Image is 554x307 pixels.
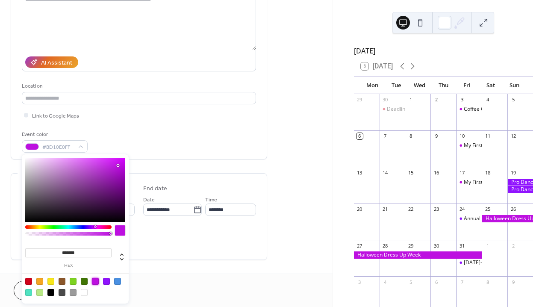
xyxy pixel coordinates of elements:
[205,195,217,204] span: Time
[456,106,482,113] div: Coffee Chat w/ Ms. Cristina
[433,97,439,103] div: 2
[459,206,465,213] div: 24
[14,281,66,300] button: Cancel
[25,289,32,296] div: #50E3C2
[357,242,363,249] div: 27
[407,242,414,249] div: 29
[354,251,482,259] div: Halloween Dress Up Week
[432,77,455,94] div: Thu
[503,77,526,94] div: Sun
[510,169,516,176] div: 19
[382,279,389,285] div: 4
[92,278,99,285] div: #BD10E0
[459,279,465,285] div: 7
[456,179,482,186] div: My First Day at Ballet Dance Party @ Woodcrest
[36,289,43,296] div: #B8E986
[407,97,414,103] div: 1
[433,169,439,176] div: 16
[382,242,389,249] div: 28
[361,77,384,94] div: Mon
[464,215,549,222] div: Annual Trunk or Treat @ Woodcrest
[482,215,533,222] div: Halloween Dress Up Week
[456,215,482,222] div: Annual Trunk or Treat @ Woodcrest
[433,242,439,249] div: 30
[70,278,77,285] div: #7ED321
[380,106,405,113] div: Deadline to register for "Merry" Poppins: A Jolly Holiday Recital
[507,186,533,193] div: Pro Dance Xperience Parade @ Disneyland
[407,279,414,285] div: 5
[484,169,491,176] div: 18
[455,77,479,94] div: Fri
[25,263,112,268] label: hex
[459,133,465,139] div: 10
[464,259,533,266] div: [DATE]- Studios Close at 5pm
[70,289,77,296] div: #9B9B9B
[25,56,78,68] button: AI Assistant
[47,289,54,296] div: #000000
[433,206,439,213] div: 23
[408,77,431,94] div: Wed
[459,242,465,249] div: 31
[407,133,414,139] div: 8
[25,278,32,285] div: #D0021B
[59,289,65,296] div: #4A4A4A
[357,97,363,103] div: 29
[407,206,414,213] div: 22
[22,130,86,139] div: Event color
[459,169,465,176] div: 17
[484,97,491,103] div: 4
[357,133,363,139] div: 6
[407,169,414,176] div: 15
[357,279,363,285] div: 3
[484,206,491,213] div: 25
[81,278,88,285] div: #417505
[382,133,389,139] div: 7
[479,77,502,94] div: Sat
[357,169,363,176] div: 13
[484,242,491,249] div: 1
[81,289,88,296] div: #FFFFFF
[42,143,74,152] span: #BD10E0FF
[484,133,491,139] div: 11
[357,206,363,213] div: 20
[510,97,516,103] div: 5
[114,278,121,285] div: #4A90E2
[456,259,482,266] div: Halloween- Studios Close at 5pm
[484,279,491,285] div: 8
[22,82,254,91] div: Location
[36,278,43,285] div: #F5A623
[387,106,536,113] div: Deadline to register for "Merry" Poppins: A Jolly Holiday Recital
[456,142,482,149] div: My First Day at Ballet Dance Party @ Norco
[382,169,389,176] div: 14
[464,106,550,113] div: Coffee Chat w/ Ms. [PERSON_NAME]
[510,206,516,213] div: 26
[510,242,516,249] div: 2
[382,97,389,103] div: 30
[143,184,167,193] div: End date
[510,279,516,285] div: 9
[510,133,516,139] div: 12
[32,112,79,121] span: Link to Google Maps
[103,278,110,285] div: #9013FE
[433,133,439,139] div: 9
[507,179,533,186] div: Pro Dance Xperience Disney Parade
[41,59,72,68] div: AI Assistant
[382,206,389,213] div: 21
[459,97,465,103] div: 3
[47,278,54,285] div: #F8E71C
[433,279,439,285] div: 6
[384,77,408,94] div: Tue
[354,46,533,56] div: [DATE]
[59,278,65,285] div: #8B572A
[143,195,155,204] span: Date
